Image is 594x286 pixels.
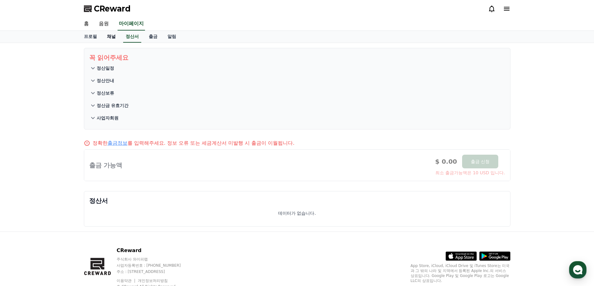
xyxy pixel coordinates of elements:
[41,197,80,213] a: 대화
[79,31,102,43] a: 프로필
[89,53,505,62] p: 꼭 읽어주세요
[57,207,65,212] span: 대화
[89,62,505,74] button: 정산일정
[89,196,505,205] p: 정산서
[144,31,162,43] a: 출금
[162,31,181,43] a: 알림
[2,197,41,213] a: 홈
[96,207,104,212] span: 설정
[117,279,136,283] a: 이용약관
[117,257,193,262] p: 주식회사 와이피랩
[89,74,505,87] button: 정산안내
[89,87,505,99] button: 정산보류
[84,4,131,14] a: CReward
[102,31,121,43] a: 채널
[89,99,505,112] button: 정산금 유효기간
[123,31,141,43] a: 정산서
[117,269,193,274] p: 주소 : [STREET_ADDRESS]
[93,139,295,147] p: 정확한 를 입력해주세요. 정보 오류 또는 세금계산서 미발행 시 출금이 이월됩니다.
[94,17,114,30] a: 음원
[97,77,114,84] p: 정산안내
[97,115,118,121] p: 사업자회원
[80,197,120,213] a: 설정
[97,102,129,109] p: 정산금 유효기간
[97,90,114,96] p: 정산보류
[89,112,505,124] button: 사업자회원
[118,17,145,30] a: 마이페이지
[79,17,94,30] a: 홈
[278,210,316,216] p: 데이터가 없습니다.
[117,247,193,254] p: CReward
[138,279,168,283] a: 개인정보처리방침
[117,263,193,268] p: 사업자등록번호 : [PHONE_NUMBER]
[411,263,510,283] p: App Store, iCloud, iCloud Drive 및 iTunes Store는 미국과 그 밖의 나라 및 지역에서 등록된 Apple Inc.의 서비스 상표입니다. Goo...
[108,140,128,146] a: 출금정보
[97,65,114,71] p: 정산일정
[94,4,131,14] span: CReward
[20,207,23,212] span: 홈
